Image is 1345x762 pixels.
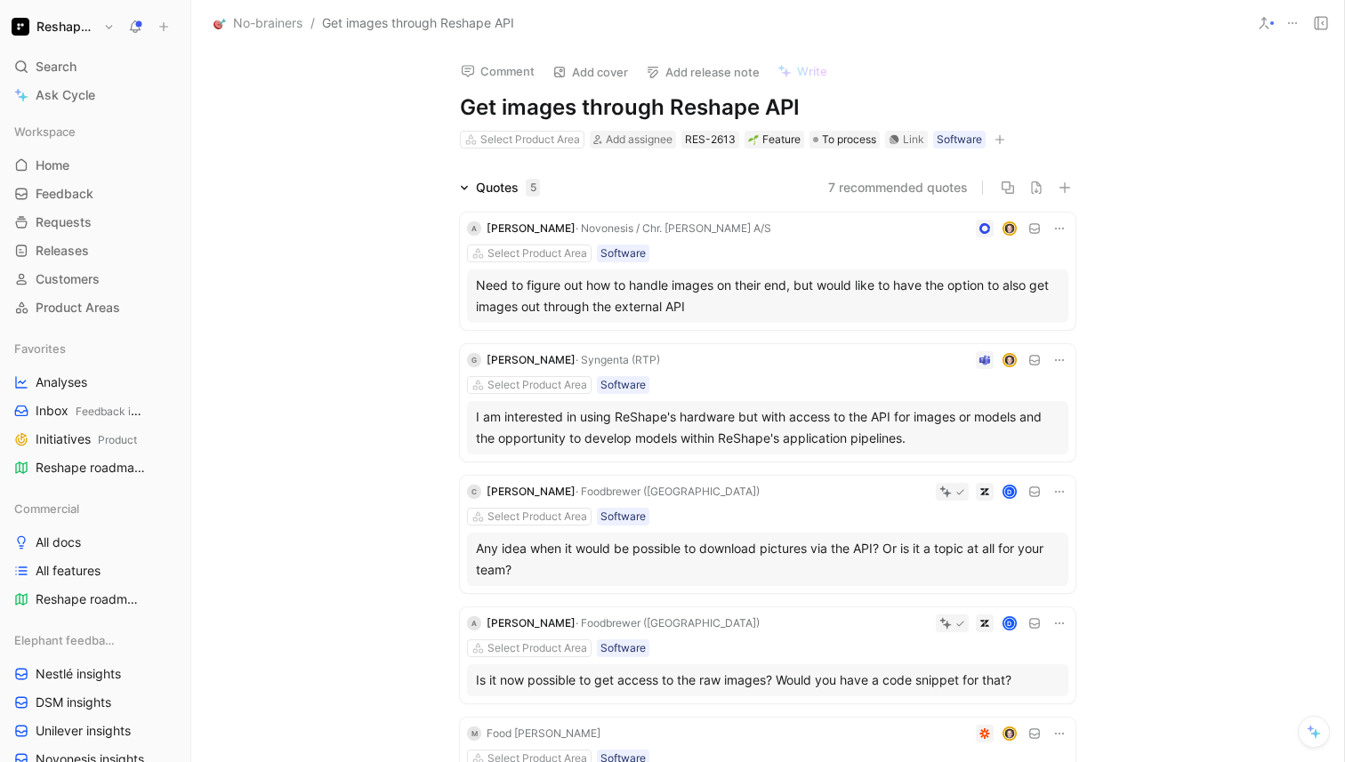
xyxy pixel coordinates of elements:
span: Releases [36,242,89,260]
div: Is it now possible to get access to the raw images? Would you have a code snippet for that? [476,670,1059,691]
span: All features [36,562,101,580]
span: Commercial [14,500,79,517]
span: Requests [36,213,92,231]
span: · Foodbrewer ([GEOGRAPHIC_DATA]) [576,485,760,498]
div: CommercialAll docsAll featuresReshape roadmap [7,495,183,613]
a: DSM insights [7,689,183,716]
span: Elephant feedback boards [14,631,119,649]
div: Favorites [7,335,183,362]
div: Select Product Area [487,376,587,394]
img: 🎯 [213,17,226,29]
div: Software [600,376,646,394]
span: / [310,12,315,34]
span: Inbox [36,402,144,421]
span: · Novonesis / Chr. [PERSON_NAME] A/S [576,221,771,235]
span: Customers [36,270,100,288]
a: Analyses [7,369,183,396]
span: · Syngenta (RTP) [576,353,660,366]
div: I am interested in using ReShape's hardware but with access to the API for images or models and t... [476,406,1059,449]
span: [PERSON_NAME] [487,221,576,235]
button: 7 recommended quotes [828,177,968,198]
button: Add release note [638,60,768,84]
a: InitiativesProduct [7,426,183,453]
span: Product Areas [36,299,120,317]
div: Workspace [7,118,183,145]
div: Link [903,131,924,148]
div: Software [937,131,982,148]
div: Quotes [476,177,540,198]
span: All docs [36,533,81,551]
div: Commercial [7,495,183,522]
span: [PERSON_NAME] [487,353,576,366]
div: Select Product Area [487,639,587,657]
img: 🌱 [748,134,759,145]
div: D [1004,618,1016,630]
button: Comment [453,59,543,84]
a: All docs [7,529,183,556]
span: Initiatives [36,430,137,449]
div: Select Product Area [487,508,587,525]
div: Food [PERSON_NAME] [487,725,600,742]
span: Ask Cycle [36,84,95,106]
div: M [467,726,481,741]
div: Software [600,639,646,657]
div: Search [7,53,183,80]
span: Reshape roadmap [36,590,139,608]
div: Software [600,508,646,525]
span: To process [822,131,876,148]
div: RES-2613 [685,131,736,148]
div: 🌱Feature [745,131,804,148]
span: No-brainers [233,12,302,34]
span: Search [36,56,77,77]
span: [PERSON_NAME] [487,616,576,630]
a: Reshape roadmap [7,586,183,613]
span: DSM insights [36,694,111,711]
button: 🎯No-brainers [209,12,307,34]
a: Home [7,152,183,179]
span: Feedback inboxes [76,405,166,418]
a: Feedback [7,180,183,207]
span: Feedback [36,185,93,203]
span: Reshape roadmap [36,459,150,477]
span: Analyses [36,373,87,391]
a: Requests [7,209,183,236]
div: Software [600,245,646,262]
div: Feature [748,131,801,148]
div: D [1004,486,1016,498]
span: Favorites [14,340,66,357]
span: · Foodbrewer ([GEOGRAPHIC_DATA]) [576,616,760,630]
a: Nestlé insights [7,661,183,687]
div: A [467,221,481,236]
span: Nestlé insights [36,665,121,683]
img: Reshape Platform [12,18,29,36]
button: Reshape PlatformReshape Platform [7,14,119,39]
div: Select Product Area [487,245,587,262]
div: Quotes5 [453,177,547,198]
a: Reshape roadmapCommercial [7,454,183,481]
h1: Get images through Reshape API [460,93,1075,122]
button: Add cover [544,60,636,84]
span: Get images through Reshape API [322,12,514,34]
div: Elephant feedback boards [7,627,183,654]
h1: Reshape Platform [36,19,96,35]
a: InboxFeedback inboxes [7,397,183,424]
a: All features [7,557,183,584]
div: G [467,353,481,367]
span: Add assignee [606,132,672,146]
div: Need to figure out how to handle images on their end, but would like to have the option to also g... [476,275,1059,317]
img: avatar [1004,223,1016,235]
img: avatar [1004,728,1016,740]
img: avatar [1004,355,1016,366]
div: C [467,485,481,499]
div: A [467,616,481,630]
a: Ask Cycle [7,82,183,108]
span: Workspace [14,123,76,140]
a: Releases [7,237,183,264]
div: Any idea when it would be possible to download pictures via the API? Or is it a topic at all for ... [476,538,1059,581]
span: [PERSON_NAME] [487,485,576,498]
a: Unilever insights [7,718,183,744]
div: Select Product Area [480,131,580,148]
button: Write [769,59,835,84]
span: Write [797,63,827,79]
div: 5 [526,179,540,197]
